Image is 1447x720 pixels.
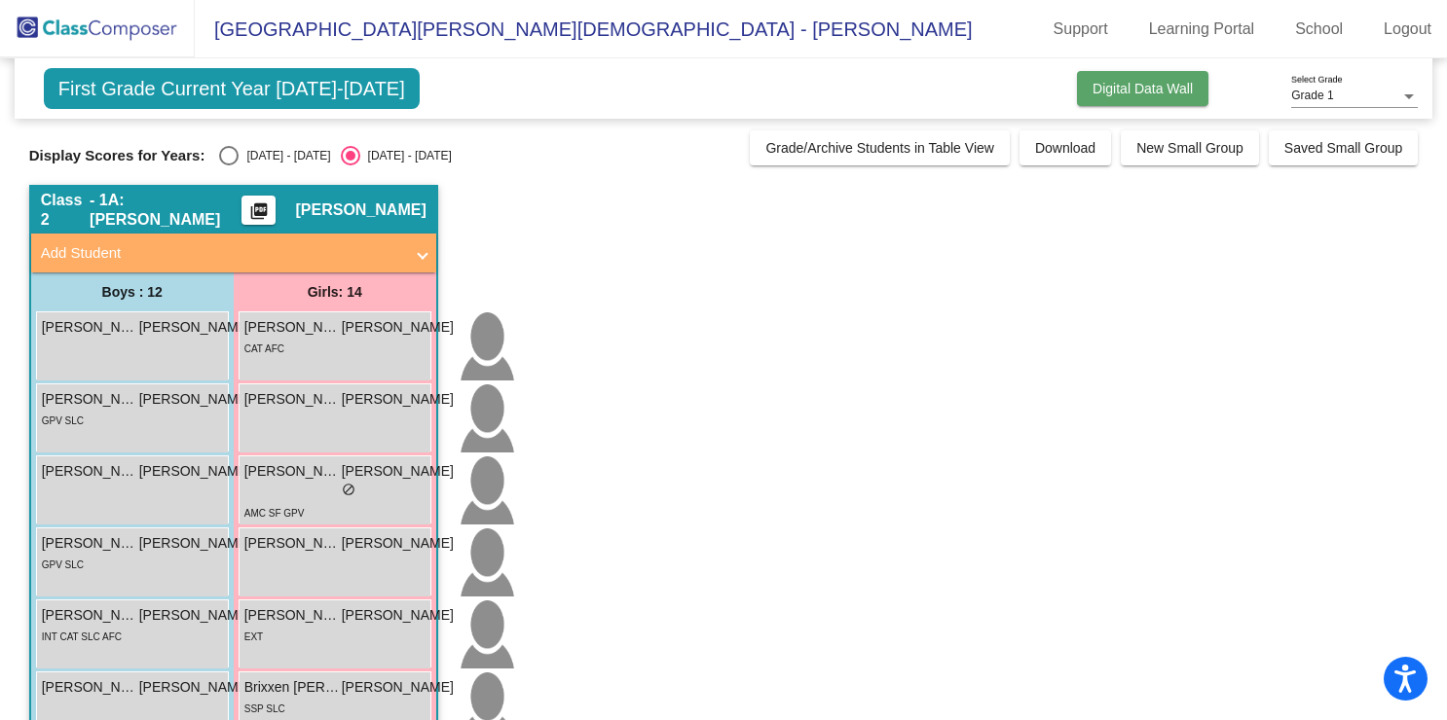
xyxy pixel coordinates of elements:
span: [PERSON_NAME] [244,533,342,554]
mat-icon: picture_as_pdf [247,201,271,229]
span: - 1A: [PERSON_NAME] [90,191,241,230]
a: Support [1038,14,1124,45]
mat-expansion-panel-header: Add Student [31,234,436,272]
span: [PERSON_NAME] [139,461,251,482]
span: [PERSON_NAME] [342,677,454,698]
span: Class 2 [41,191,90,230]
span: [PERSON_NAME] [295,200,426,220]
span: Digital Data Wall [1093,81,1193,96]
span: [PERSON_NAME] [42,389,139,410]
span: [PERSON_NAME] [342,317,454,338]
div: Girls: 14 [234,272,436,311]
span: [PERSON_NAME] [139,389,251,410]
button: Grade/Archive Students in Table View [750,130,1010,165]
span: do_not_disturb_alt [342,483,355,496]
span: [PERSON_NAME] [139,605,251,626]
button: Digital Data Wall [1077,71,1208,106]
span: [PERSON_NAME] [42,677,139,698]
span: [GEOGRAPHIC_DATA][PERSON_NAME][DEMOGRAPHIC_DATA] - [PERSON_NAME] [195,14,973,45]
span: [PERSON_NAME] [139,533,251,554]
a: Learning Portal [1133,14,1271,45]
a: School [1280,14,1358,45]
span: [PERSON_NAME] [139,317,251,338]
span: SSP SLC [244,703,285,714]
span: [PERSON_NAME] [42,533,139,554]
span: [PERSON_NAME] [42,317,139,338]
button: Download [1020,130,1111,165]
div: Boys : 12 [31,272,234,311]
span: GPV SLC [42,415,84,426]
span: [PERSON_NAME] [244,389,342,410]
button: Saved Small Group [1269,130,1418,165]
span: [PERSON_NAME] [244,317,342,338]
span: [PERSON_NAME] [342,605,454,626]
mat-panel-title: Add Student [41,242,403,265]
span: GPV SLC [42,559,84,570]
div: [DATE] - [DATE] [360,147,452,164]
span: Grade/Archive Students in Table View [765,140,994,156]
span: [PERSON_NAME] [342,533,454,554]
a: Logout [1368,14,1447,45]
mat-radio-group: Select an option [219,146,451,165]
span: INT CAT SLC AFC [42,631,122,642]
span: [PERSON_NAME] [342,461,454,482]
span: Saved Small Group [1284,140,1402,156]
span: [PERSON_NAME] [342,389,454,410]
span: AMC SF GPV [244,508,305,519]
span: [PERSON_NAME] [139,677,251,698]
span: Download [1035,140,1095,156]
span: [PERSON_NAME] (Crue) [PERSON_NAME] [42,605,139,626]
span: New Small Group [1136,140,1243,156]
span: Brixxen [PERSON_NAME] [244,677,342,698]
div: [DATE] - [DATE] [239,147,330,164]
span: [PERSON_NAME] [42,461,139,482]
span: First Grade Current Year [DATE]-[DATE] [44,68,420,109]
span: CAT AFC [244,343,284,354]
span: EXT [244,631,263,642]
button: Print Students Details [241,196,276,225]
button: New Small Group [1121,130,1259,165]
span: [PERSON_NAME] [244,461,342,482]
span: Grade 1 [1291,89,1333,102]
span: Display Scores for Years: [29,147,205,164]
span: [PERSON_NAME] [244,605,342,626]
